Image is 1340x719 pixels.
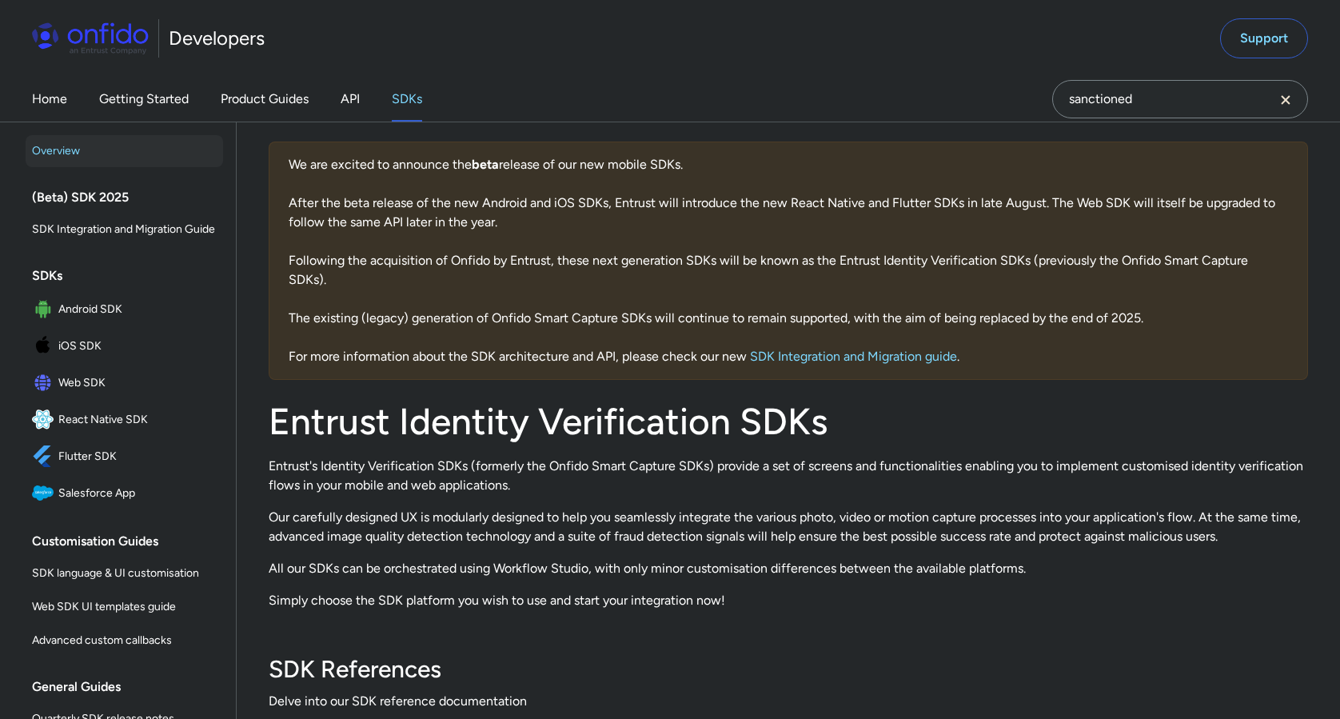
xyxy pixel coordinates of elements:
[269,399,1308,444] h1: Entrust Identity Verification SDKs
[32,409,58,431] img: IconReact Native SDK
[58,409,217,431] span: React Native SDK
[221,77,309,122] a: Product Guides
[26,439,223,474] a: IconFlutter SDKFlutter SDK
[58,445,217,468] span: Flutter SDK
[26,365,223,401] a: IconWeb SDKWeb SDK
[32,525,229,557] div: Customisation Guides
[32,564,217,583] span: SDK language & UI customisation
[58,298,217,321] span: Android SDK
[32,335,58,358] img: IconiOS SDK
[1276,90,1295,110] svg: Clear search field button
[392,77,422,122] a: SDKs
[99,77,189,122] a: Getting Started
[169,26,265,51] h1: Developers
[32,445,58,468] img: IconFlutter SDK
[32,631,217,650] span: Advanced custom callbacks
[32,260,229,292] div: SDKs
[269,591,1308,610] p: Simply choose the SDK platform you wish to use and start your integration now!
[26,476,223,511] a: IconSalesforce AppSalesforce App
[26,135,223,167] a: Overview
[269,142,1308,380] div: We are excited to announce the release of our new mobile SDKs. After the beta release of the new ...
[750,349,957,364] a: SDK Integration and Migration guide
[32,298,58,321] img: IconAndroid SDK
[32,142,217,161] span: Overview
[269,653,1308,685] h3: SDK References
[1220,18,1308,58] a: Support
[32,182,229,214] div: (Beta) SDK 2025
[26,292,223,327] a: IconAndroid SDKAndroid SDK
[26,329,223,364] a: IconiOS SDKiOS SDK
[58,482,217,505] span: Salesforce App
[269,692,1308,711] span: Delve into our SDK reference documentation
[32,482,58,505] img: IconSalesforce App
[269,559,1308,578] p: All our SDKs can be orchestrated using Workflow Studio, with only minor customisation differences...
[32,597,217,617] span: Web SDK UI templates guide
[269,457,1308,495] p: Entrust's Identity Verification SDKs (formerly the Onfido Smart Capture SDKs) provide a set of sc...
[1052,80,1308,118] input: Onfido search input field
[269,508,1308,546] p: Our carefully designed UX is modularly designed to help you seamlessly integrate the various phot...
[26,625,223,657] a: Advanced custom callbacks
[32,77,67,122] a: Home
[26,591,223,623] a: Web SDK UI templates guide
[341,77,360,122] a: API
[32,671,229,703] div: General Guides
[26,557,223,589] a: SDK language & UI customisation
[472,157,499,172] b: beta
[32,22,149,54] img: Onfido Logo
[32,220,217,239] span: SDK Integration and Migration Guide
[58,372,217,394] span: Web SDK
[32,372,58,394] img: IconWeb SDK
[26,402,223,437] a: IconReact Native SDKReact Native SDK
[26,214,223,246] a: SDK Integration and Migration Guide
[58,335,217,358] span: iOS SDK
